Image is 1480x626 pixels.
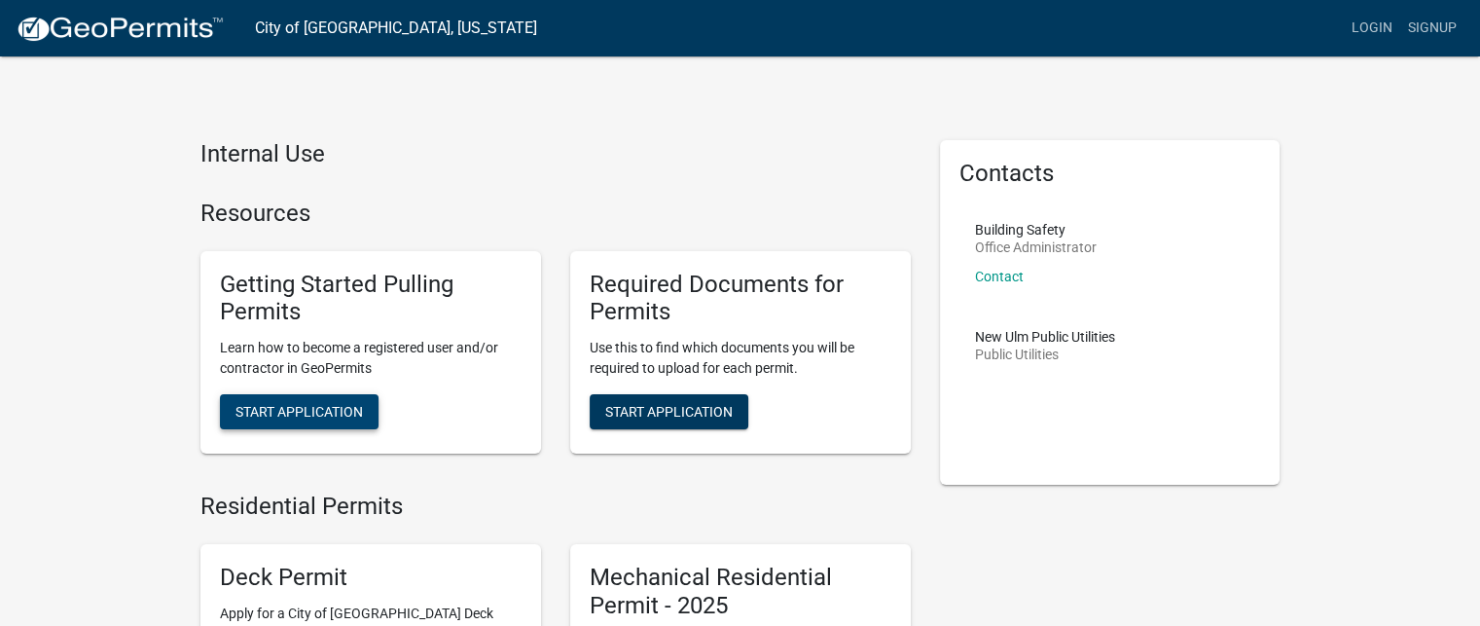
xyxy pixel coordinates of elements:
[590,271,891,327] h5: Required Documents for Permits
[975,223,1097,237] p: Building Safety
[255,12,537,45] a: City of [GEOGRAPHIC_DATA], [US_STATE]
[975,240,1097,254] p: Office Administrator
[220,338,522,379] p: Learn how to become a registered user and/or contractor in GeoPermits
[975,269,1024,284] a: Contact
[200,200,911,228] h4: Resources
[605,404,733,420] span: Start Application
[975,330,1115,344] p: New Ulm Public Utilities
[220,271,522,327] h5: Getting Started Pulling Permits
[200,493,911,521] h4: Residential Permits
[959,160,1261,188] h5: Contacts
[220,394,379,429] button: Start Application
[235,404,363,420] span: Start Application
[590,338,891,379] p: Use this to find which documents you will be required to upload for each permit.
[1344,10,1400,47] a: Login
[975,348,1115,361] p: Public Utilities
[1400,10,1464,47] a: Signup
[590,564,891,620] h5: Mechanical Residential Permit - 2025
[220,564,522,592] h5: Deck Permit
[200,140,911,168] h4: Internal Use
[590,394,748,429] button: Start Application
